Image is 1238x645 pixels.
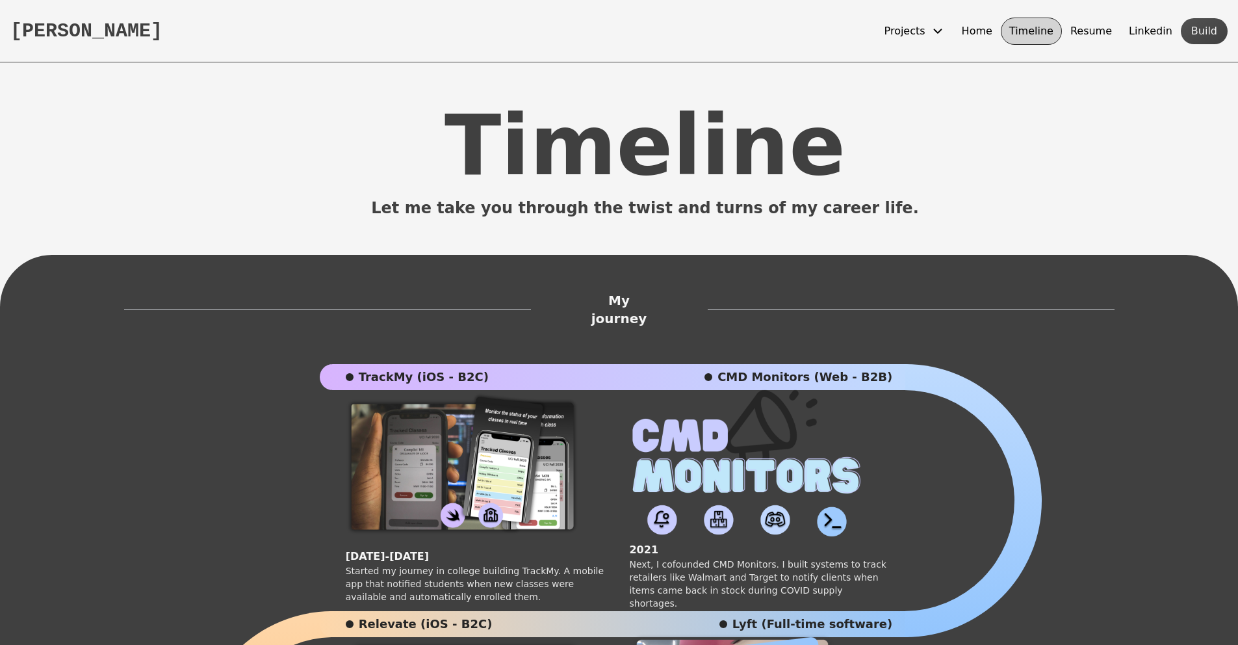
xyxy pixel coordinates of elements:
div: Started my journey in college building TrackMy. A mobile app that notified students when new clas... [346,564,609,603]
span: Relevate (iOS - B2C) [359,615,493,633]
span: Projects [884,23,925,39]
span: TrackMy (iOS - B2C) [359,368,489,386]
div: Next, I cofounded CMD Monitors. I built systems to track retailers like Walmart and Target to not... [629,558,892,610]
button: Linkedin [1120,18,1181,45]
span: My journey [583,291,656,328]
button: Resume [1062,18,1120,45]
div: 2021 [629,542,658,558]
button: Home [953,18,1001,45]
button: Build [1181,18,1228,44]
span: Lyft (Full-time software) [732,615,893,633]
button: Projects [876,18,953,45]
div: [DATE]-[DATE] [346,549,429,564]
img: CMD Monitors (Web - B2B) [629,386,866,542]
span: Let me take you through the twist and turns of my career life. [371,198,919,218]
img: TrackMy (iOS - B2C) [346,393,582,549]
button: [PERSON_NAME] [10,20,162,43]
div: Timeline [52,104,1238,187]
button: Timeline [1001,18,1062,45]
span: CMD Monitors (Web - B2B) [717,368,892,386]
